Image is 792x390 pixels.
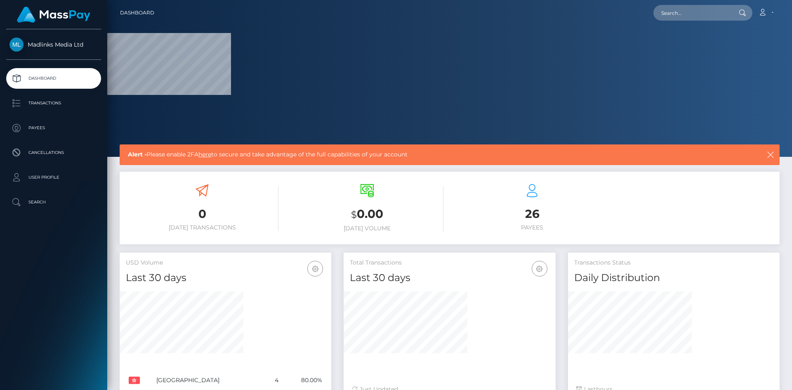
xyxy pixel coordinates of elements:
[126,259,325,267] h5: USD Volume
[129,375,140,386] img: HK.png
[128,151,146,158] b: Alert -
[9,38,24,52] img: Madlinks Media Ltd
[351,209,357,220] small: $
[291,206,443,223] h3: 0.00
[6,41,101,48] span: Madlinks Media Ltd
[128,150,700,159] span: Please enable 2FA to secure and take advantage of the full capabilities of your account
[6,142,101,163] a: Cancellations
[198,151,211,158] a: here
[456,224,608,231] h6: Payees
[574,259,773,267] h5: Transactions Status
[126,224,278,231] h6: [DATE] Transactions
[9,122,98,134] p: Payees
[9,171,98,184] p: User Profile
[17,7,90,23] img: MassPay Logo
[6,68,101,89] a: Dashboard
[9,97,98,109] p: Transactions
[574,271,773,285] h4: Daily Distribution
[291,225,443,232] h6: [DATE] Volume
[6,192,101,213] a: Search
[6,167,101,188] a: User Profile
[6,118,101,138] a: Payees
[126,206,278,222] h3: 0
[6,93,101,113] a: Transactions
[350,271,549,285] h4: Last 30 days
[653,5,731,21] input: Search...
[350,259,549,267] h5: Total Transactions
[456,206,608,222] h3: 26
[126,271,325,285] h4: Last 30 days
[9,196,98,208] p: Search
[9,147,98,159] p: Cancellations
[120,4,154,21] a: Dashboard
[9,72,98,85] p: Dashboard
